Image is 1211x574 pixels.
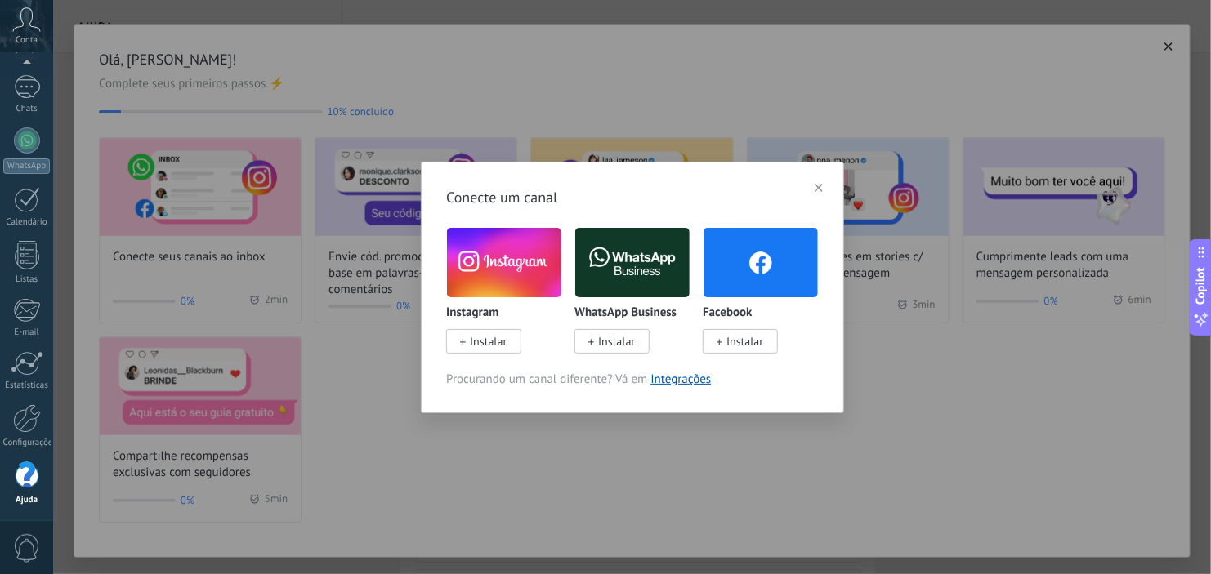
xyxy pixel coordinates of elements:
[3,380,51,391] div: Estatísticas
[726,334,763,349] span: Instalar
[3,274,51,285] div: Listas
[447,224,561,301] img: instagram.png
[598,334,635,349] span: Instalar
[704,224,818,301] img: facebook.png
[470,334,507,349] span: Instalar
[446,227,574,372] div: Instagram
[3,158,50,174] div: WhatsApp
[3,495,51,505] div: Ajuda
[3,217,51,228] div: Calendário
[3,104,51,114] div: Chats
[574,227,703,372] div: WhatsApp Business
[3,327,51,338] div: E-mail
[574,306,677,320] p: WhatsApp Business
[3,438,51,448] div: Configurações
[446,187,819,207] h3: Conecte um canal
[650,372,711,387] a: Integrações
[446,306,498,320] p: Instagram
[446,372,819,388] span: Procurando um canal diferente? Vá em
[1193,267,1209,305] span: Copilot
[703,306,752,320] p: Facebook
[575,224,690,301] img: logo_main.png
[703,227,819,372] div: Facebook
[16,35,38,46] span: Conta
